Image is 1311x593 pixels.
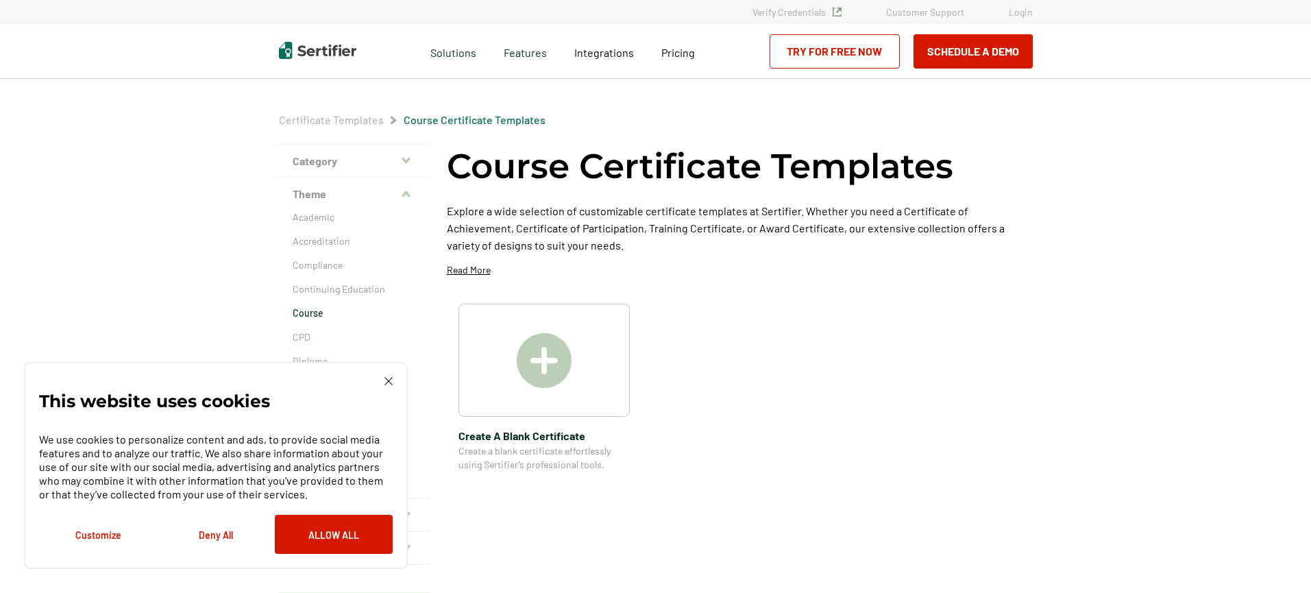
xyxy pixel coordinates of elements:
[661,43,695,60] a: Pricing
[293,330,416,344] a: CPD
[430,43,476,60] span: Solutions
[458,427,630,444] span: Create A Blank Certificate
[39,394,270,408] p: This website uses cookies
[914,34,1033,69] button: Schedule a Demo
[458,444,630,472] span: Create a blank certificate effortlessly using Sertifier’s professional tools.
[447,144,953,189] h1: Course Certificate Templates
[770,34,900,69] a: Try for Free Now
[504,43,547,60] span: Features
[447,263,491,277] p: Read More
[293,210,416,224] a: Academic
[293,306,416,320] a: Course
[574,43,634,60] a: Integrations
[279,113,384,127] span: Certificate Templates
[574,46,634,59] span: Integrations
[279,178,430,210] button: Theme
[1009,6,1033,18] a: Login
[293,354,416,368] a: Diploma
[293,234,416,248] a: Accreditation
[39,433,393,501] p: We use cookies to personalize content and ads, to provide social media features and to analyze ou...
[157,515,275,554] button: Deny All
[517,333,572,388] img: Create A Blank Certificate
[833,8,842,16] img: Verified
[279,210,430,499] div: Theme
[384,377,393,385] img: Cookie Popup Close
[447,202,1033,254] p: Explore a wide selection of customizable certificate templates at Sertifier. Whether you need a C...
[279,145,430,178] button: Category
[279,42,356,59] img: Sertifier | Digital Credentialing Platform
[39,515,157,554] button: Customize
[293,258,416,272] a: Compliance
[275,515,393,554] button: Allow All
[886,6,964,18] a: Customer Support
[404,113,546,127] span: Course Certificate Templates
[752,6,842,18] a: Verify Credentials
[404,113,546,126] a: Course Certificate Templates
[279,113,546,127] div: Breadcrumb
[293,282,416,296] a: Continuing Education
[279,113,384,126] a: Certificate Templates
[661,46,695,59] span: Pricing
